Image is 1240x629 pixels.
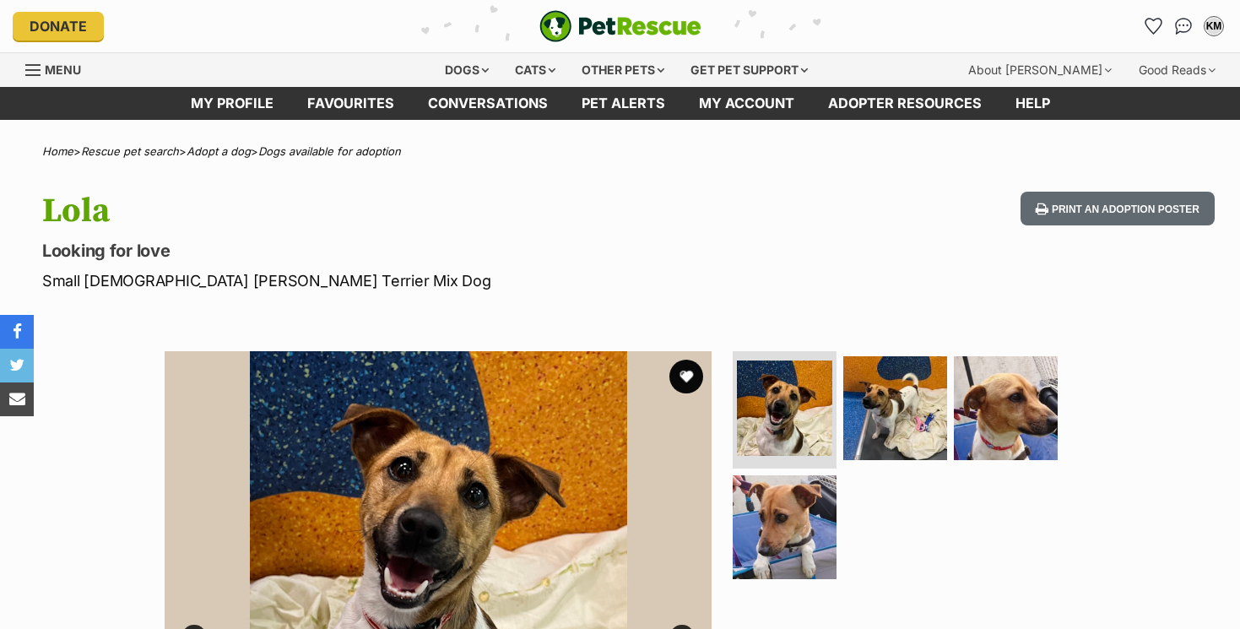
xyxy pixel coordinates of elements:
[1140,13,1167,40] a: Favourites
[174,87,290,120] a: My profile
[570,53,676,87] div: Other pets
[258,144,401,158] a: Dogs available for adoption
[503,53,567,87] div: Cats
[682,87,811,120] a: My account
[25,53,93,84] a: Menu
[1205,18,1222,35] div: KM
[669,360,703,393] button: favourite
[42,144,73,158] a: Home
[565,87,682,120] a: Pet alerts
[811,87,999,120] a: Adopter resources
[42,269,755,292] p: Small [DEMOGRAPHIC_DATA] [PERSON_NAME] Terrier Mix Dog
[81,144,179,158] a: Rescue pet search
[956,53,1124,87] div: About [PERSON_NAME]
[42,239,755,263] p: Looking for love
[954,356,1058,460] img: Photo of Lola
[290,87,411,120] a: Favourites
[1127,53,1227,87] div: Good Reads
[1200,13,1227,40] button: My account
[187,144,251,158] a: Adopt a dog
[1175,18,1193,35] img: chat-41dd97257d64d25036548639549fe6c8038ab92f7586957e7f3b1b290dea8141.svg
[1170,13,1197,40] a: Conversations
[539,10,701,42] img: logo-e224e6f780fb5917bec1dbf3a21bbac754714ae5b6737aabdf751b685950b380.svg
[999,87,1067,120] a: Help
[13,12,104,41] a: Donate
[1140,13,1227,40] ul: Account quick links
[733,475,837,579] img: Photo of Lola
[42,192,755,230] h1: Lola
[411,87,565,120] a: conversations
[45,62,81,77] span: Menu
[737,361,832,456] img: Photo of Lola
[843,356,947,460] img: Photo of Lola
[433,53,501,87] div: Dogs
[539,10,701,42] a: PetRescue
[1021,192,1215,226] button: Print an adoption poster
[679,53,820,87] div: Get pet support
